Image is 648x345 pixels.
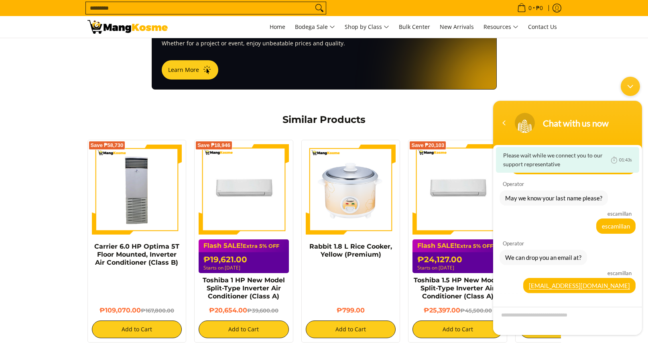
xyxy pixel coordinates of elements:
a: Toshiba 1 HP New Model Split-Type Inverter Air Conditioner (Class A) [203,276,285,300]
span: Save ₱58,730 [91,143,124,148]
span: • [515,4,545,12]
h6: ₱20,654.00 [199,306,289,314]
a: Carrier 6.0 HP Optima 5T Floor Mounted, Inverter Air Conditioner (Class B) [94,243,179,266]
span: Contact Us [528,23,557,31]
del: ₱167,800.00 [141,307,174,314]
a: Unbeatable Savings with BULK Orders! Saveup to 50%on top appliances at our [GEOGRAPHIC_DATA]. Whe... [152,4,497,90]
a: Resources [479,16,522,38]
a: New Arrivals [436,16,478,38]
img: Toshiba Split-Type Inverter Hi-Wall 2HP Aircon (Class A) l Mang Kosme [87,20,168,34]
button: Learn More [162,60,218,80]
iframe: SalesIQ Chatwindow [489,73,646,339]
h2: Similar Products [148,114,501,126]
img: https://mangkosme.com/products/rabbit-1-8-l-rice-cooker-yellow-class-a [306,144,396,235]
p: Save on top appliances at our [GEOGRAPHIC_DATA]. Whether for a project or event, enjoy unbeatable... [162,31,487,47]
span: Save ₱20,103 [411,143,444,148]
span: Shop by Class [345,22,389,32]
a: Toshiba 1.5 HP New Model Split-Type Inverter Air Conditioner (Class A) [414,276,502,300]
a: Contact Us [524,16,561,38]
a: Bulk Center [395,16,434,38]
button: Add to Cart [306,321,396,338]
a: Bodega Sale [291,16,339,38]
a: Rabbit 1.8 L Rice Cooker, Yellow (Premium) [309,243,392,258]
span: Bulk Center [399,23,430,31]
a: Shop by Class [341,16,393,38]
img: Carrier 6.0 HP Optima 5T Floor Mounted, Inverter Air Conditioner (Class B) [92,144,182,235]
span: Bodega Sale [295,22,335,32]
a: Home [266,16,289,38]
span: Resources [483,22,518,32]
span: Home [270,23,285,31]
img: Toshiba 1.5 HP New Model Split-Type Inverter Air Conditioner (Class A) [412,144,503,235]
h6: ₱799.00 [306,306,396,314]
nav: Main Menu [176,16,561,38]
button: Add to Cart [92,321,182,338]
span: Save ₱18,946 [197,143,230,148]
h6: ₱109,070.00 [92,306,182,314]
span: ₱0 [535,5,544,11]
button: Add to Cart [199,321,289,338]
button: Search [313,2,326,14]
img: Toshiba 1 HP New Model Split-Type Inverter Air Conditioner (Class A) [199,144,289,235]
button: Add to Cart [412,321,503,338]
span: 0 [527,5,533,11]
h6: ₱25,397.00 [412,306,503,314]
span: New Arrivals [440,23,474,31]
del: ₱45,500.00 [460,307,492,314]
del: ₱39,600.00 [247,307,278,314]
